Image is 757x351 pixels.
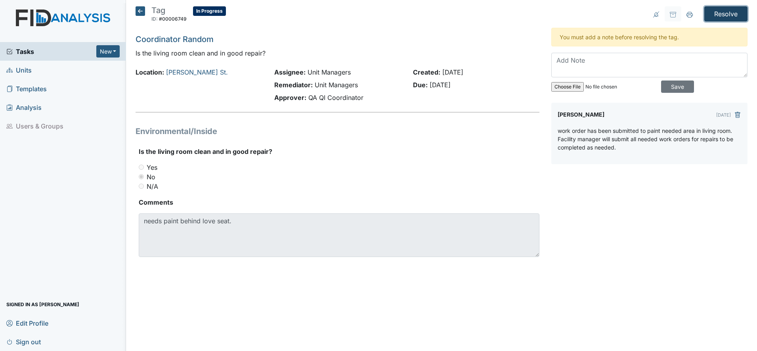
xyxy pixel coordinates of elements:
[166,68,228,76] a: [PERSON_NAME] St.
[308,68,351,76] span: Unit Managers
[136,35,214,44] a: Coordinator Random
[413,68,440,76] strong: Created:
[661,81,694,93] input: Save
[147,172,155,182] label: No
[6,82,47,95] span: Templates
[139,184,144,189] input: N/A
[6,101,42,113] span: Analysis
[308,94,363,102] span: QA QI Coordinator
[274,68,306,76] strong: Assignee:
[136,48,539,58] p: Is the living room clean and in good repair?
[6,64,32,76] span: Units
[6,298,79,311] span: Signed in as [PERSON_NAME]
[315,81,358,89] span: Unit Managers
[6,336,41,348] span: Sign out
[139,198,539,207] strong: Comments
[151,16,158,22] span: ID:
[442,68,463,76] span: [DATE]
[558,127,741,152] p: work order has been submitted to paint needed area in living room. Facility manager will submit a...
[551,28,747,46] div: You must add a note before resolving the tag.
[716,112,731,118] small: [DATE]
[151,6,165,15] span: Tag
[6,317,48,329] span: Edit Profile
[558,109,604,120] label: [PERSON_NAME]
[413,81,428,89] strong: Due:
[147,182,158,191] label: N/A
[6,47,96,56] a: Tasks
[704,6,747,21] input: Resolve
[274,81,313,89] strong: Remediator:
[430,81,451,89] span: [DATE]
[159,16,187,22] span: #00006749
[96,45,120,58] button: New
[139,165,144,170] input: Yes
[139,147,272,156] label: Is the living room clean and in good repair?
[139,174,144,179] input: No
[136,125,539,137] h1: Environmental/Inside
[274,94,306,102] strong: Approver:
[139,213,539,257] textarea: needs paint behind love seat.
[147,163,157,172] label: Yes
[193,6,226,16] span: In Progress
[136,68,164,76] strong: Location:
